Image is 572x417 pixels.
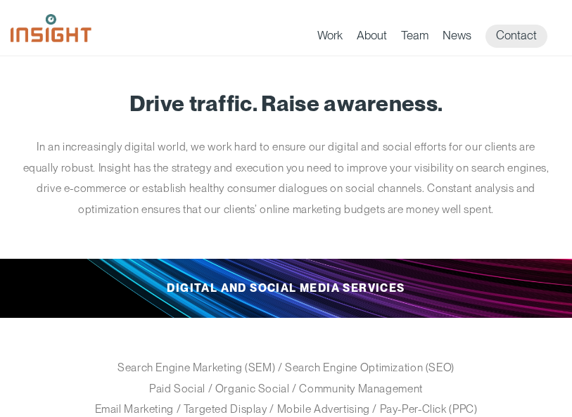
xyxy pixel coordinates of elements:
[317,28,343,48] a: Work
[11,14,91,42] img: Insight Marketing Design
[443,28,471,48] a: News
[317,25,561,48] nav: primary navigation menu
[21,91,551,115] h1: Drive traffic. Raise awareness.
[485,25,547,48] a: Contact
[357,28,387,48] a: About
[21,248,551,329] h2: Digital and Social Media Services
[23,136,550,219] p: In an increasingly digital world, we work hard to ensure our digital and social efforts for our c...
[401,28,428,48] a: Team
